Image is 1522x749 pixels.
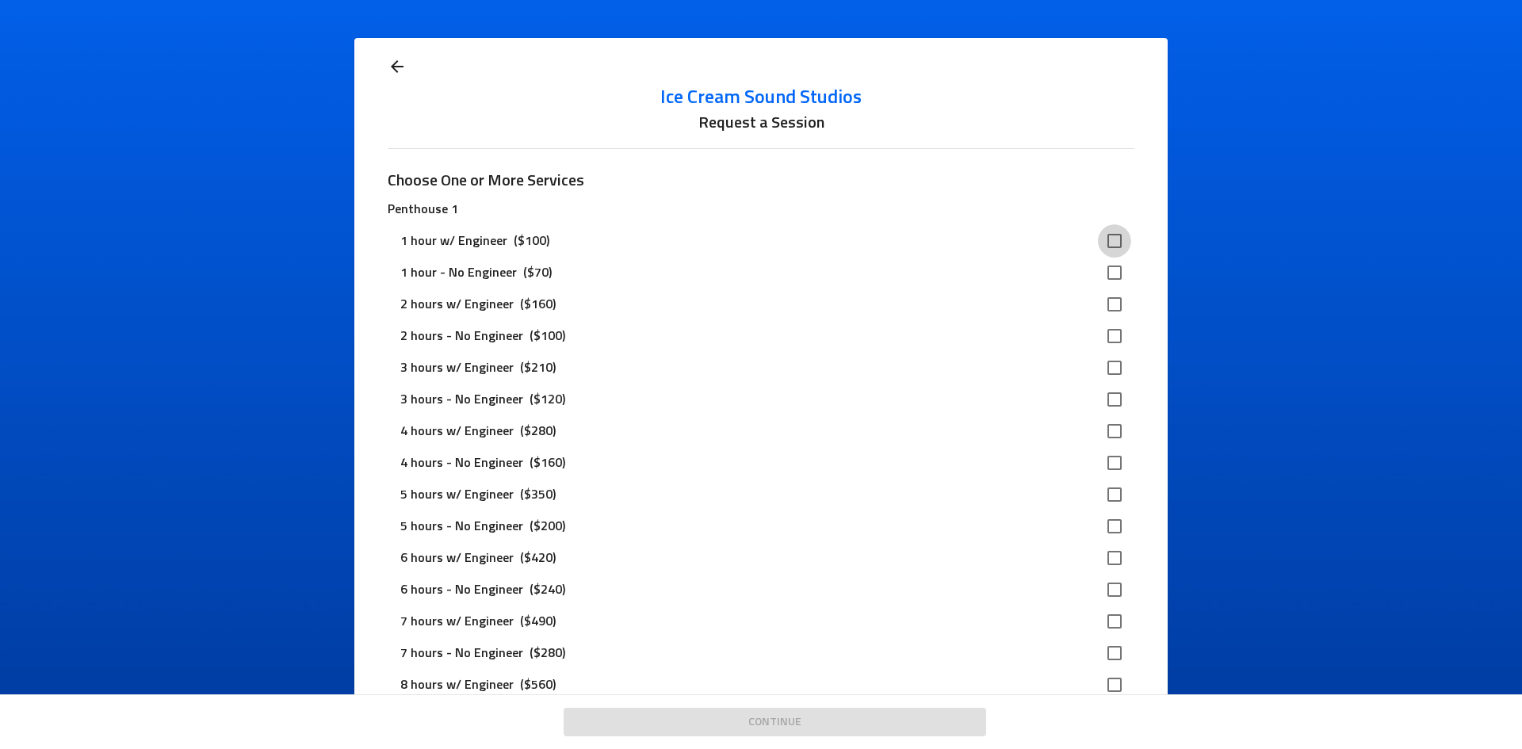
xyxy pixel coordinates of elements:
div: 3 hours - No Engineer($120) [388,384,1134,415]
div: 1 hour - No Engineer($70) [388,257,1134,289]
p: 4 hours - No Engineer [400,453,523,472]
p: ($70) [517,263,558,282]
div: 7 hours w/ Engineer($490) [388,606,1134,637]
div: 2 hours w/ Engineer($160) [388,289,1134,320]
p: 5 hours - No Engineer [400,517,523,536]
p: 5 hours w/ Engineer [400,485,514,504]
p: ($100) [523,327,572,346]
div: 1 hour w/ Engineer($100) [388,225,1134,257]
p: ($280) [514,422,562,441]
p: ($160) [523,453,572,472]
p: Penthouse 1 [388,200,1134,219]
p: 7 hours w/ Engineer [400,612,514,631]
div: 6 hours - No Engineer($240) [388,574,1134,606]
p: ($160) [514,295,562,314]
p: 3 hours w/ Engineer [400,358,514,377]
p: ($210) [514,358,562,377]
p: 6 hours w/ Engineer [400,548,514,567]
div: 4 hours w/ Engineer($280) [388,415,1134,447]
p: 2 hours - No Engineer [400,327,523,346]
a: Ice Cream Sound Studios [388,85,1134,110]
div: 2 hours - No Engineer($100) [388,320,1134,352]
p: ($560) [514,675,562,694]
div: 8 hours w/ Engineer($560) [388,669,1134,701]
div: 5 hours - No Engineer($200) [388,510,1134,542]
p: 4 hours w/ Engineer [400,422,514,441]
p: ($280) [523,644,572,663]
p: ($420) [514,548,562,567]
h6: Choose One or More Services [388,168,584,193]
p: 3 hours - No Engineer [400,390,523,409]
p: ($350) [514,485,562,504]
p: ($100) [507,231,556,250]
div: 7 hours - No Engineer($280) [388,637,1134,669]
p: ($120) [523,390,572,409]
p: 8 hours w/ Engineer [400,675,514,694]
p: ($240) [523,580,572,599]
p: ($490) [514,612,562,631]
div: 6 hours w/ Engineer($420) [388,542,1134,574]
p: ($200) [523,517,572,536]
p: 1 hour w/ Engineer [400,231,507,250]
div: 4 hours - No Engineer($160) [388,447,1134,479]
p: 7 hours - No Engineer [400,644,523,663]
p: 2 hours w/ Engineer [400,295,514,314]
h6: Request a Session [388,110,1134,136]
p: 1 hour - No Engineer [400,263,517,282]
div: 5 hours w/ Engineer($350) [388,479,1134,510]
div: 3 hours w/ Engineer($210) [388,352,1134,384]
p: 6 hours - No Engineer [400,580,523,599]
